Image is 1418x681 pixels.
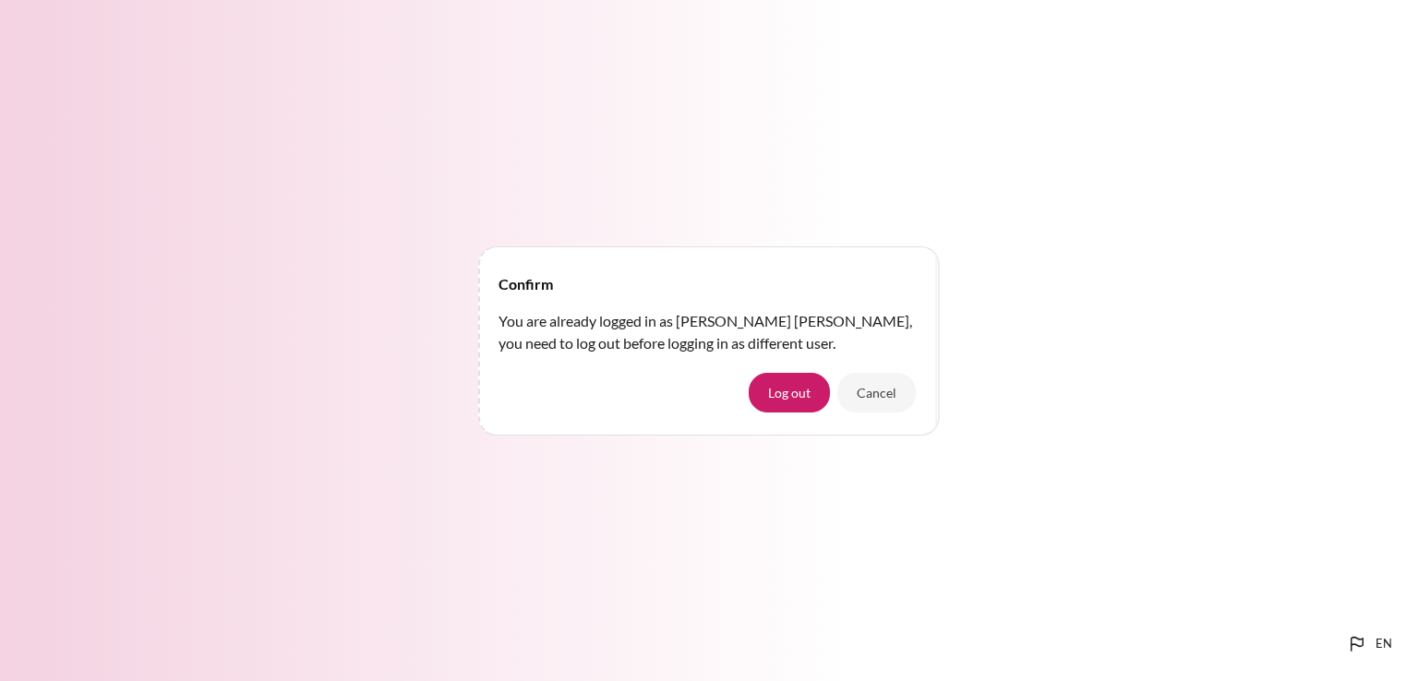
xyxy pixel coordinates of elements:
button: Cancel [837,373,916,412]
h4: Confirm [499,273,553,295]
p: You are already logged in as [PERSON_NAME] [PERSON_NAME], you need to log out before logging in a... [499,310,919,354]
span: en [1376,635,1392,653]
button: Languages [1339,626,1400,663]
button: Log out [749,373,830,412]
